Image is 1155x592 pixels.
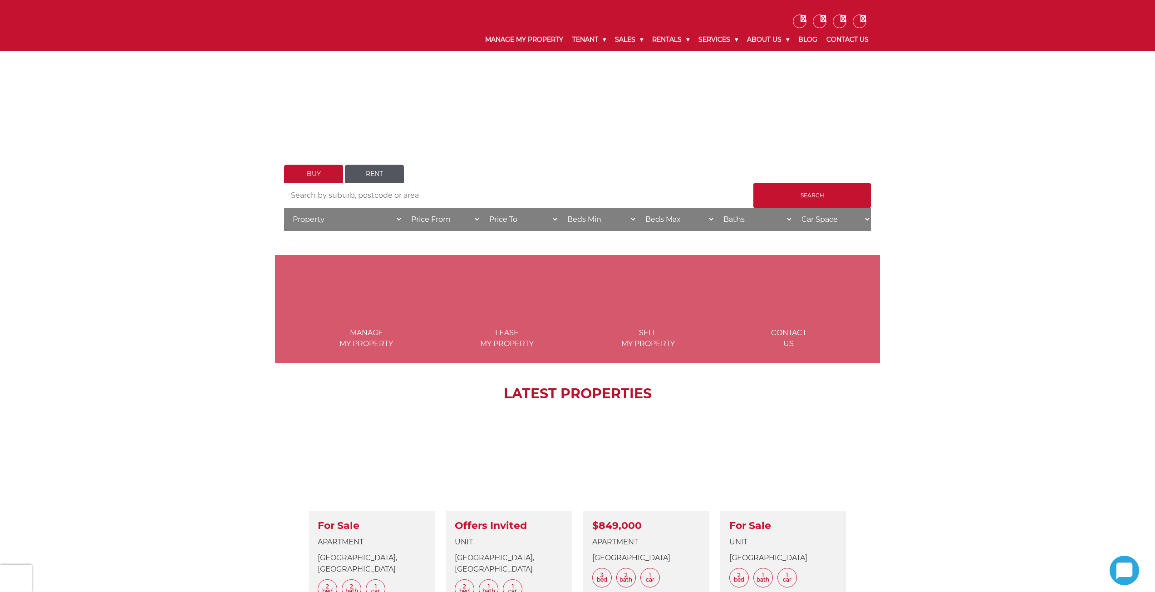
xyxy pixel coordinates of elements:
[694,28,742,51] a: Services
[579,291,718,348] a: Sell my property Sellmy Property
[481,28,568,51] a: Manage My Property
[284,183,753,208] input: Search by suburb, postcode or area
[742,28,794,51] a: About Us
[282,14,369,38] img: Noonan Real Estate Agency
[284,126,871,142] h1: LET'S FIND YOUR HOME
[719,291,858,348] a: ICONS ContactUs
[339,269,393,323] img: Manage my Property
[621,269,675,323] img: Sell my property
[762,269,816,323] img: ICONS
[437,328,576,349] span: Lease my Property
[753,183,871,208] input: Search
[794,28,822,51] a: Blog
[822,28,873,51] a: Contact Us
[297,328,436,349] span: Manage my Property
[298,386,857,402] h2: LATEST PROPERTIES
[568,28,610,51] a: Tenant
[284,165,343,183] a: Buy
[579,328,718,349] span: Sell my Property
[345,165,404,183] a: Rent
[437,291,576,348] a: Lease my property Leasemy Property
[297,291,436,348] a: Manage my Property Managemy Property
[719,328,858,349] span: Contact Us
[648,28,694,51] a: Rentals
[480,269,534,323] img: Lease my property
[610,28,648,51] a: Sales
